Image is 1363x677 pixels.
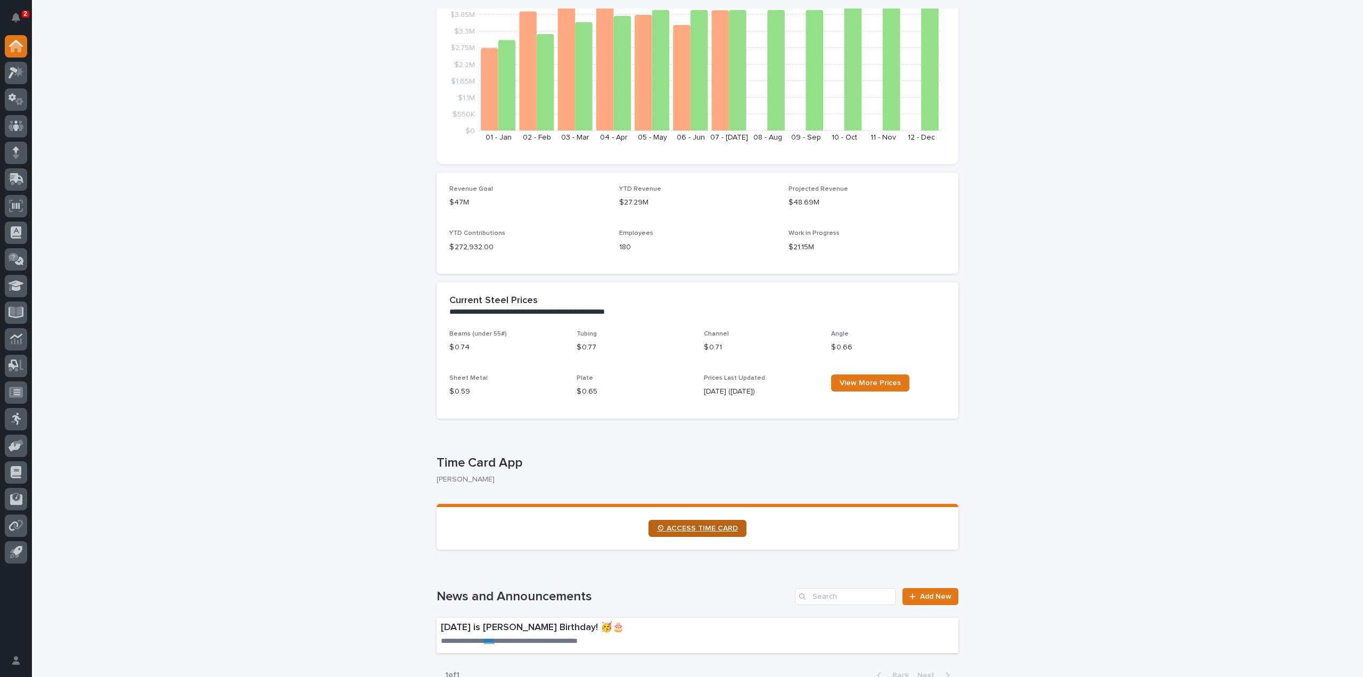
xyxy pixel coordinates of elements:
p: $ 0.66 [831,342,946,353]
text: 06 - Jun [677,134,705,141]
tspan: $1.1M [458,94,475,101]
tspan: $550K [453,110,475,118]
span: Prices Last Updated [704,375,765,381]
h1: News and Announcements [437,589,791,605]
tspan: $0 [465,127,475,135]
tspan: $2.2M [454,61,475,68]
text: 12 - Dec [908,134,935,141]
p: [DATE] is [PERSON_NAME] Birthday! 🥳🎂 [441,622,798,634]
p: 180 [619,242,776,253]
p: [PERSON_NAME] [437,475,950,484]
p: $ 0.74 [449,342,564,353]
text: 03 - Mar [561,134,589,141]
p: $48.69M [789,197,946,208]
p: [DATE] ([DATE]) [704,386,818,397]
tspan: $3.3M [454,28,475,35]
a: View More Prices [831,374,909,391]
text: 02 - Feb [523,134,551,141]
span: View More Prices [840,379,901,387]
p: $21.15M [789,242,946,253]
span: Projected Revenue [789,186,848,192]
span: Revenue Goal [449,186,493,192]
p: $ 0.65 [577,386,691,397]
p: $27.29M [619,197,776,208]
a: ⏲ ACCESS TIME CARD [648,520,746,537]
div: Notifications2 [13,13,27,30]
span: Work in Progress [789,230,840,236]
tspan: $2.75M [450,44,475,52]
p: $ 0.77 [577,342,691,353]
text: 09 - Sep [791,134,821,141]
p: $47M [449,197,606,208]
tspan: $1.65M [451,77,475,85]
h2: Current Steel Prices [449,295,538,307]
span: Channel [704,331,729,337]
text: 01 - Jan [486,134,512,141]
span: Sheet Metal [449,375,488,381]
span: Beams (under 55#) [449,331,507,337]
span: Angle [831,331,849,337]
p: 2 [23,10,27,18]
p: $ 0.59 [449,386,564,397]
input: Search [795,588,896,605]
text: 04 - Apr [600,134,628,141]
span: YTD Revenue [619,186,661,192]
text: 07 - [DATE] [710,134,748,141]
tspan: $3.85M [450,11,475,19]
p: Time Card App [437,455,954,471]
button: Notifications [5,6,27,29]
span: Add New [920,593,951,600]
text: 08 - Aug [753,134,782,141]
a: Add New [902,588,958,605]
span: ⏲ ACCESS TIME CARD [657,525,738,532]
text: 05 - May [638,134,667,141]
p: $ 272,932.00 [449,242,606,253]
span: YTD Contributions [449,230,505,236]
p: $ 0.71 [704,342,818,353]
text: 11 - Nov [871,134,896,141]
span: Plate [577,375,593,381]
text: 10 - Oct [832,134,857,141]
span: Tubing [577,331,597,337]
span: Employees [619,230,653,236]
